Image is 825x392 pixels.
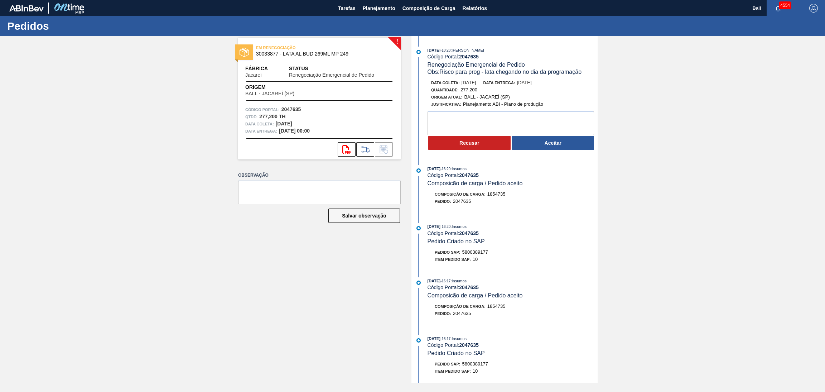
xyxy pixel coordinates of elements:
span: Pedido Criado no SAP [428,238,485,244]
span: [DATE] [428,279,440,283]
span: : [PERSON_NAME] [450,48,484,52]
div: Ir para Composição de Carga [356,142,374,157]
img: status [240,48,249,57]
button: Aceitar [512,136,594,150]
span: Pedido SAP: [435,362,460,366]
strong: 2047635 [459,54,479,59]
span: Item pedido SAP: [435,369,471,373]
img: atual [416,168,421,173]
span: Planejamento ABI - Plano de produção [463,101,543,107]
span: Quantidade : [431,88,459,92]
span: 2047635 [453,199,471,204]
strong: 2047635 [459,342,479,348]
span: Código Portal: [245,106,280,113]
span: EM RENEGOCIAÇÃO [256,44,356,51]
span: Data coleta: [431,81,460,85]
button: Notificações [767,3,790,13]
strong: [DATE] [276,121,292,126]
span: - 16:20 [440,225,450,229]
label: Observação [238,170,401,181]
strong: [DATE] 00:00 [279,128,310,134]
button: Salvar observação [328,209,400,223]
span: BALL - JACAREÍ (SP) [464,94,510,100]
span: Fábrica [245,65,284,72]
img: atual [416,226,421,230]
div: Código Portal: [428,54,598,59]
span: 5800389177 [462,249,488,255]
div: Código Portal: [428,285,598,290]
span: [DATE] [428,48,440,52]
span: - 10:28 [440,48,450,52]
span: Jacareí [245,72,262,78]
span: : Insumos [450,167,467,171]
span: Qtde : [245,113,257,120]
span: Pedido : [435,311,451,316]
div: Informar alteração no pedido [375,142,393,157]
strong: 2047635 [281,106,301,112]
span: Data entrega: [483,81,515,85]
span: 277,200 [460,87,477,92]
span: Item pedido SAP: [435,257,471,262]
span: Obs: Risco para prog - lata chegando no dia da programação [428,69,582,75]
strong: 2047635 [459,230,479,236]
span: 1854735 [487,303,506,309]
strong: 277,200 TH [259,114,285,119]
span: : Insumos [450,336,467,341]
span: Renegociação Emergencial de Pedido [289,72,374,78]
strong: 2047635 [459,285,479,290]
h1: Pedidos [7,22,134,30]
img: atual [416,281,421,285]
span: Data entrega: [245,128,277,135]
div: Código Portal: [428,342,598,348]
span: Planejamento [363,4,395,13]
span: Pedido SAP: [435,250,460,254]
strong: 2047635 [459,172,479,178]
span: 5800389177 [462,361,488,367]
span: Composição de Carga : [435,304,486,309]
span: BALL - JACAREÍ (SP) [245,91,294,96]
span: - 16:20 [440,167,450,171]
span: Renegociação Emergencial de Pedido [428,62,525,68]
span: Composição de Carga [402,4,455,13]
span: Composicão de carga / Pedido aceito [428,292,523,298]
span: [DATE] [428,336,440,341]
span: Tarefas [338,4,356,13]
span: - 16:17 [440,337,450,341]
span: Origem Atual: [431,95,462,99]
span: 1854735 [487,191,506,197]
button: Recusar [428,136,511,150]
span: [DATE] [428,224,440,229]
span: [DATE] [428,167,440,171]
span: Status [289,65,394,72]
img: atual [416,338,421,343]
span: 10 [473,257,478,262]
span: Relatórios [463,4,487,13]
span: [DATE] [462,80,476,85]
img: TNhmsLtSVTkK8tSr43FrP2fwEKptu5GPRR3wAAAABJRU5ErkJggg== [9,5,44,11]
span: Data coleta: [245,120,274,128]
span: Composição de Carga : [435,192,486,196]
div: Código Portal: [428,172,598,178]
span: Composicão de carga / Pedido aceito [428,180,523,186]
span: [DATE] [517,80,532,85]
span: 10 [473,368,478,374]
img: Logout [809,4,818,13]
span: - 16:17 [440,279,450,283]
div: Abrir arquivo PDF [338,142,356,157]
span: Justificativa: [431,102,461,106]
span: 30033877 - LATA AL BUD 269ML MP 249 [256,51,386,57]
span: 2047635 [453,311,471,316]
span: Pedido : [435,199,451,204]
div: Código Portal: [428,230,598,236]
span: : Insumos [450,279,467,283]
span: 4554 [779,1,791,9]
span: Origem [245,83,315,91]
span: Pedido Criado no SAP [428,350,485,356]
span: : Insumos [450,224,467,229]
img: atual [416,50,421,54]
